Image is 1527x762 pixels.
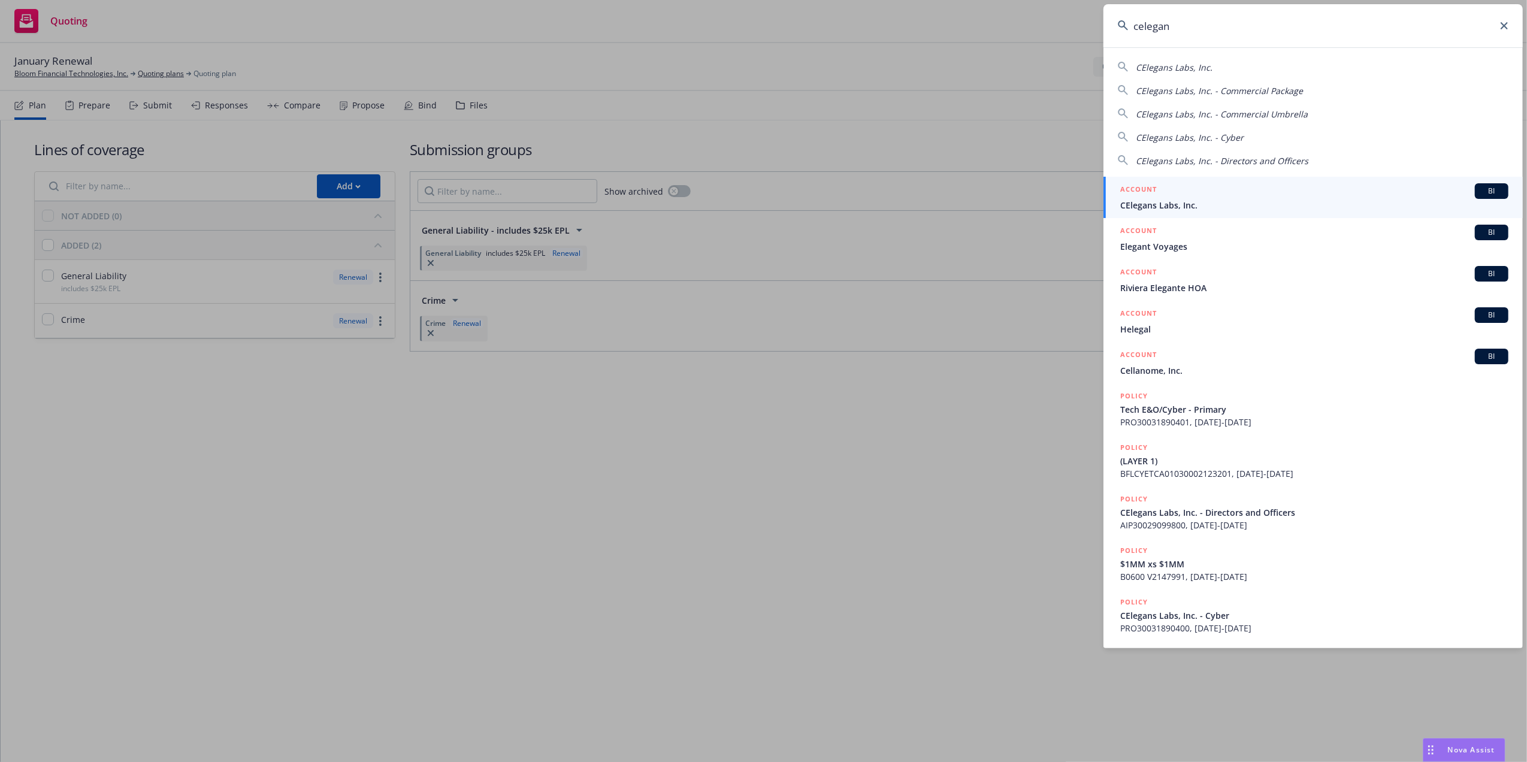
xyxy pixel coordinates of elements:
a: ACCOUNTBIElegant Voyages [1103,218,1523,259]
a: ACCOUNTBICElegans Labs, Inc. [1103,177,1523,218]
span: PRO30031890401, [DATE]-[DATE] [1120,416,1508,428]
span: AIP30029099800, [DATE]-[DATE] [1120,519,1508,531]
span: BFLCYETCA01030002123201, [DATE]-[DATE] [1120,467,1508,480]
div: Drag to move [1423,739,1438,761]
span: BI [1480,227,1504,238]
a: POLICY$1MM xs $1MMB0600 V2147991, [DATE]-[DATE] [1103,538,1523,589]
span: BI [1480,351,1504,362]
h5: ACCOUNT [1120,183,1157,198]
span: BI [1480,268,1504,279]
h5: ACCOUNT [1120,349,1157,363]
span: Elegant Voyages [1120,240,1508,253]
span: Riviera Elegante HOA [1120,282,1508,294]
h5: POLICY [1120,442,1148,453]
span: CElegans Labs, Inc. - Directors and Officers [1136,155,1308,167]
span: CElegans Labs, Inc. [1120,199,1508,211]
input: Search... [1103,4,1523,47]
h5: POLICY [1120,545,1148,557]
h5: POLICY [1120,493,1148,505]
span: Helegal [1120,323,1508,335]
a: POLICYCElegans Labs, Inc. - CyberPRO30031890400, [DATE]-[DATE] [1103,589,1523,641]
span: CElegans Labs, Inc. - Cyber [1120,609,1508,622]
h5: POLICY [1120,390,1148,402]
a: POLICY(LAYER 1)BFLCYETCA01030002123201, [DATE]-[DATE] [1103,435,1523,486]
a: ACCOUNTBIHelegal [1103,301,1523,342]
span: CElegans Labs, Inc. - Commercial Umbrella [1136,108,1308,120]
h5: ACCOUNT [1120,266,1157,280]
a: POLICYCElegans Labs, Inc. - Directors and OfficersAIP30029099800, [DATE]-[DATE] [1103,486,1523,538]
h5: ACCOUNT [1120,307,1157,322]
span: $1MM xs $1MM [1120,558,1508,570]
span: BI [1480,186,1504,196]
a: POLICYTech E&O/Cyber - PrimaryPRO30031890401, [DATE]-[DATE] [1103,383,1523,435]
span: BI [1480,310,1504,320]
span: PRO30031890400, [DATE]-[DATE] [1120,622,1508,634]
a: ACCOUNTBICellanome, Inc. [1103,342,1523,383]
h5: POLICY [1120,596,1148,608]
button: Nova Assist [1423,738,1505,762]
h5: ACCOUNT [1120,225,1157,239]
span: CElegans Labs, Inc. [1136,62,1212,73]
span: Cellanome, Inc. [1120,364,1508,377]
span: CElegans Labs, Inc. - Cyber [1136,132,1244,143]
span: (LAYER 1) [1120,455,1508,467]
a: ACCOUNTBIRiviera Elegante HOA [1103,259,1523,301]
span: Tech E&O/Cyber - Primary [1120,403,1508,416]
span: CElegans Labs, Inc. - Commercial Package [1136,85,1303,96]
span: B0600 V2147991, [DATE]-[DATE] [1120,570,1508,583]
span: CElegans Labs, Inc. - Directors and Officers [1120,506,1508,519]
span: Nova Assist [1448,745,1495,755]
